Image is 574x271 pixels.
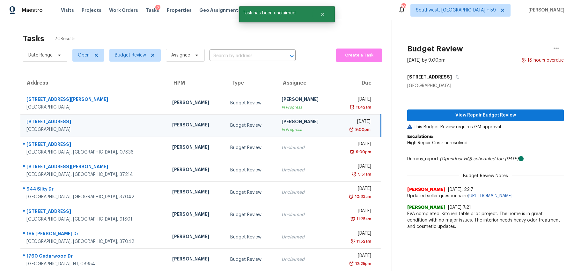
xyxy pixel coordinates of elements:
b: Escalations: [407,134,433,139]
span: Maestro [22,7,43,13]
div: In Progress [282,126,329,133]
span: Budget Review Notes [459,173,512,179]
div: Unclaimed [282,189,329,196]
span: Task has been unclaimed [239,6,312,20]
div: [GEOGRAPHIC_DATA], [GEOGRAPHIC_DATA], 07836 [26,149,162,155]
span: Geo Assignments [199,7,241,13]
div: Budget Review [230,256,271,263]
div: 185 [PERSON_NAME] Dr [26,230,162,238]
div: 9:51am [357,171,371,177]
div: [PERSON_NAME] [172,233,220,241]
span: Budget Review [115,52,146,58]
th: Type [225,74,276,92]
div: In Progress [282,104,329,110]
div: [GEOGRAPHIC_DATA], [GEOGRAPHIC_DATA], 37042 [26,194,162,200]
span: FVA completed. Kitchen table pilot project. The home is in great condition with no major issues. ... [407,211,564,230]
h2: Budget Review [407,46,463,52]
h2: Tasks [23,35,44,42]
a: [URL][DOMAIN_NAME] [468,194,512,198]
span: Assignee [171,52,190,58]
div: 2 [155,5,160,11]
span: Projects [82,7,101,13]
span: Visits [61,7,74,13]
div: [STREET_ADDRESS] [26,141,162,149]
div: [DATE] [340,208,371,216]
div: Unclaimed [282,212,329,218]
div: 9:00pm [354,126,371,133]
img: Overdue Alarm Icon [350,104,355,110]
div: [GEOGRAPHIC_DATA] [26,104,162,110]
div: [PERSON_NAME] [172,256,220,264]
div: [STREET_ADDRESS] [26,208,162,216]
button: Open [287,52,296,61]
div: [GEOGRAPHIC_DATA] [26,126,162,133]
div: [PERSON_NAME] [282,118,329,126]
button: View Repair Budget Review [407,109,564,121]
input: Search by address [210,51,278,61]
div: Budget Review [230,100,271,106]
i: scheduled for: [DATE] [473,157,519,161]
div: [DATE] [340,118,371,126]
span: Work Orders [109,7,138,13]
span: Create a Task [339,52,379,59]
div: Budget Review [230,212,271,218]
th: Address [20,74,167,92]
span: [PERSON_NAME] [407,204,445,211]
div: [PERSON_NAME] [172,122,220,130]
div: Unclaimed [282,145,329,151]
div: Budget Review [230,234,271,240]
th: HPM [167,74,225,92]
div: 11:52am [355,238,371,245]
div: [PERSON_NAME] [172,166,220,174]
img: Overdue Alarm Icon [521,57,526,64]
span: Tasks [146,8,159,12]
p: This Budget Review requires GM approval [407,124,564,130]
div: [PERSON_NAME] [172,211,220,219]
div: [GEOGRAPHIC_DATA], [GEOGRAPHIC_DATA], 91801 [26,216,162,222]
span: Southwest, [GEOGRAPHIC_DATA] + 59 [416,7,496,13]
div: 11:25am [355,216,371,222]
span: 70 Results [55,36,76,42]
img: Overdue Alarm Icon [352,171,357,177]
div: Dummy_report [407,156,564,162]
span: [PERSON_NAME] [407,186,445,193]
div: 705 [401,4,406,10]
div: [DATE] [340,185,371,193]
img: Overdue Alarm Icon [350,216,355,222]
div: [PERSON_NAME] [172,189,220,197]
div: Unclaimed [282,234,329,240]
div: [STREET_ADDRESS][PERSON_NAME] [26,96,162,104]
span: Open [78,52,90,58]
img: Overdue Alarm Icon [350,149,355,155]
div: [GEOGRAPHIC_DATA], NJ, 08854 [26,261,162,267]
img: Overdue Alarm Icon [349,126,354,133]
div: [DATE] [340,141,371,149]
div: [PERSON_NAME] [172,144,220,152]
div: [PERSON_NAME] [172,99,220,107]
div: 18 hours overdue [526,57,564,64]
div: [GEOGRAPHIC_DATA], [GEOGRAPHIC_DATA], 37042 [26,238,162,245]
div: Budget Review [230,145,271,151]
div: [DATE] [340,252,371,260]
div: Budget Review [230,122,271,129]
th: Assignee [276,74,335,92]
div: 9:00pm [355,149,371,155]
div: Budget Review [230,189,271,196]
div: 11:42am [355,104,371,110]
div: 12:25pm [354,260,371,267]
div: Budget Review [230,167,271,173]
span: [DATE] 7:21 [448,205,471,210]
span: Updated seller questionnaire [407,193,564,199]
div: [DATE] [340,163,371,171]
div: Unclaimed [282,167,329,173]
div: [DATE] by 9:00pm [407,57,445,64]
img: Overdue Alarm Icon [349,260,354,267]
span: High Repair Cost: unresolved [407,141,467,145]
button: Create a Task [336,49,382,62]
img: Overdue Alarm Icon [349,193,354,200]
div: Unclaimed [282,256,329,263]
i: (Opendoor HQ) [440,157,472,161]
div: [PERSON_NAME] [282,96,329,104]
button: Close [312,8,333,21]
span: Date Range [28,52,53,58]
